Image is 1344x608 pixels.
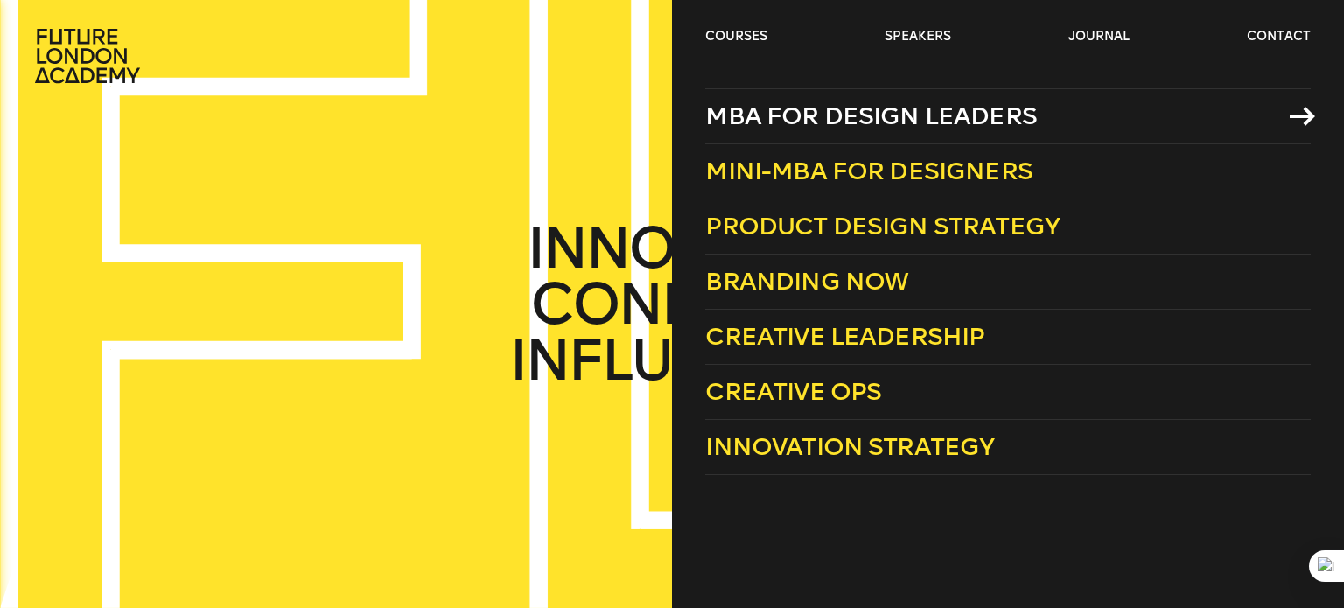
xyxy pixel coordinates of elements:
a: Creative Ops [705,365,1310,420]
span: Creative Ops [705,377,881,406]
a: Mini-MBA for Designers [705,144,1310,199]
span: Product Design Strategy [705,212,1060,241]
a: Branding Now [705,255,1310,310]
span: MBA for Design Leaders [705,101,1037,130]
a: Product Design Strategy [705,199,1310,255]
a: Creative Leadership [705,310,1310,365]
a: MBA for Design Leaders [705,88,1310,144]
span: Creative Leadership [705,322,984,351]
a: contact [1247,28,1311,45]
span: Branding Now [705,267,908,296]
span: Mini-MBA for Designers [705,157,1032,185]
a: journal [1068,28,1130,45]
a: Innovation Strategy [705,420,1310,475]
span: Innovation Strategy [705,432,994,461]
a: speakers [885,28,951,45]
a: courses [705,28,767,45]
